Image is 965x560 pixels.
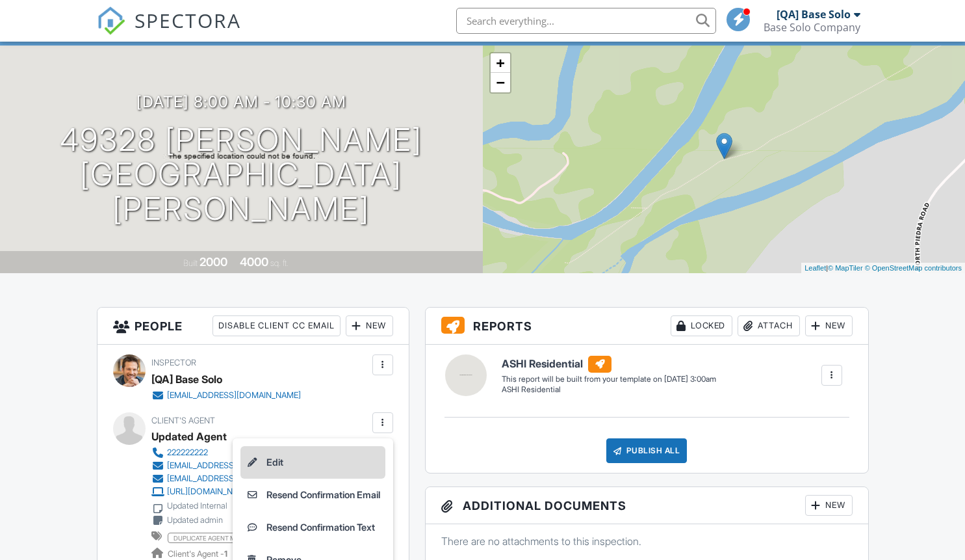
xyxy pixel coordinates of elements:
[167,473,301,484] div: [EMAIL_ADDRESS][DOMAIN_NAME]
[151,427,227,446] a: Updated Agent
[97,18,241,45] a: SPECTORA
[183,258,198,268] span: Built
[828,264,863,272] a: © MapTiler
[151,446,352,459] a: 222222222
[151,472,352,485] a: [EMAIL_ADDRESS][DOMAIN_NAME]
[671,315,732,336] div: Locked
[135,7,241,34] span: SPECTORA
[151,459,352,472] a: [EMAIL_ADDRESS][DOMAIN_NAME]
[502,356,716,373] h6: ASHI Residential
[502,384,716,395] div: ASHI Residential
[491,53,510,73] a: Zoom in
[456,8,716,34] input: Search everything...
[502,374,716,384] div: This report will be built from your template on [DATE] 3:00am
[212,315,341,336] div: Disable Client CC Email
[21,123,462,226] h1: 49328 [PERSON_NAME] [GEOGRAPHIC_DATA][PERSON_NAME]
[777,8,851,21] div: [QA] Base Solo
[441,534,853,548] p: There are no attachments to this inspection.
[167,515,223,526] div: Updated admin
[426,487,868,524] h3: Additional Documents
[801,263,965,274] div: |
[167,487,252,497] div: [URL][DOMAIN_NAME]
[805,315,853,336] div: New
[805,495,853,516] div: New
[606,438,688,463] div: Publish All
[804,264,826,272] a: Leaflet
[240,255,268,269] div: 4000
[97,308,409,345] h3: People
[97,7,125,35] img: The Best Home Inspection Software - Spectora
[224,549,227,559] strong: 1
[167,501,227,511] div: Updated Internal
[167,447,208,458] div: 222222222
[199,255,227,269] div: 2000
[136,93,346,111] h3: [DATE] 8:00 am - 10:30 am
[167,390,301,401] div: [EMAIL_ADDRESS][DOMAIN_NAME]
[865,264,962,272] a: © OpenStreetMap contributors
[346,315,393,336] div: New
[426,308,868,345] h3: Reports
[240,511,385,544] a: Resend Confirmation Text
[738,315,800,336] div: Attach
[151,485,352,498] a: [URL][DOMAIN_NAME]
[240,479,385,511] a: Resend Confirmation Email
[491,73,510,92] a: Zoom out
[270,258,289,268] span: sq. ft.
[168,549,229,559] span: Client's Agent -
[151,358,196,367] span: Inspector
[168,533,261,543] span: duplicate agent merge 1
[240,446,385,479] a: Edit
[151,369,222,389] div: [QA] Base Solo
[151,416,215,425] span: Client's Agent
[764,21,860,34] div: Base Solo Company
[167,460,301,471] div: [EMAIL_ADDRESS][DOMAIN_NAME]
[151,389,301,402] a: [EMAIL_ADDRESS][DOMAIN_NAME]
